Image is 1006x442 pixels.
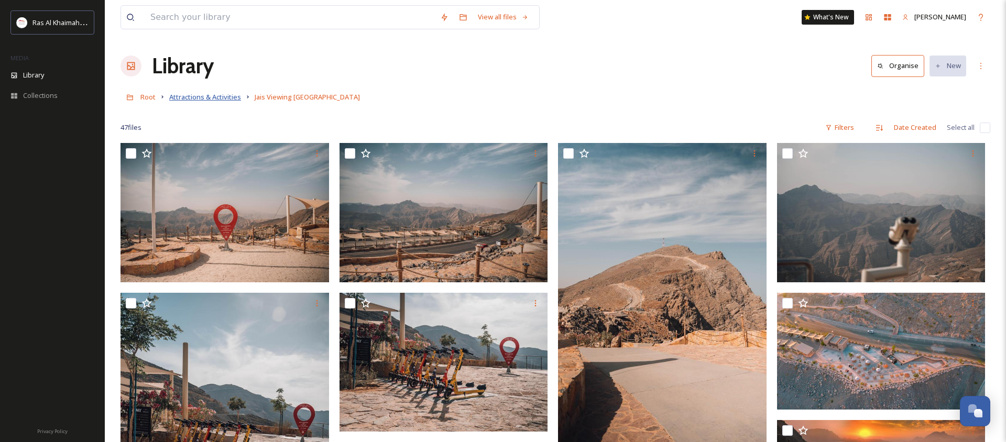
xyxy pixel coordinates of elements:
[169,92,241,102] span: Attractions & Activities
[37,424,68,437] a: Privacy Policy
[777,143,986,282] img: Jebel Jais.jpg
[473,7,534,27] a: View all files
[10,54,29,62] span: MEDIA
[145,6,435,29] input: Search your library
[23,70,44,80] span: Library
[930,56,966,76] button: New
[121,123,141,132] span: 47 file s
[140,91,156,103] a: Root
[871,55,924,76] button: Organise
[17,17,27,28] img: Logo_RAKTDA_RGB-01.png
[32,17,181,27] span: Ras Al Khaimah Tourism Development Authority
[340,292,548,432] img: Jebel Jais.jpg
[169,91,241,103] a: Attractions & Activities
[140,92,156,102] span: Root
[897,7,971,27] a: [PERSON_NAME]
[802,10,854,25] a: What's New
[340,143,548,282] img: Jebel Jais.jpg
[889,117,942,138] div: Date Created
[960,396,990,426] button: Open Chat
[947,123,975,132] span: Select all
[255,91,360,103] a: Jais Viewing [GEOGRAPHIC_DATA]
[37,428,68,435] span: Privacy Policy
[23,91,58,101] span: Collections
[820,117,859,138] div: Filters
[255,92,360,102] span: Jais Viewing [GEOGRAPHIC_DATA]
[121,143,329,282] img: Jebel Jais.jpg
[914,12,966,21] span: [PERSON_NAME]
[777,293,986,410] img: viewing deck jebel jais.jpg
[152,50,214,82] a: Library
